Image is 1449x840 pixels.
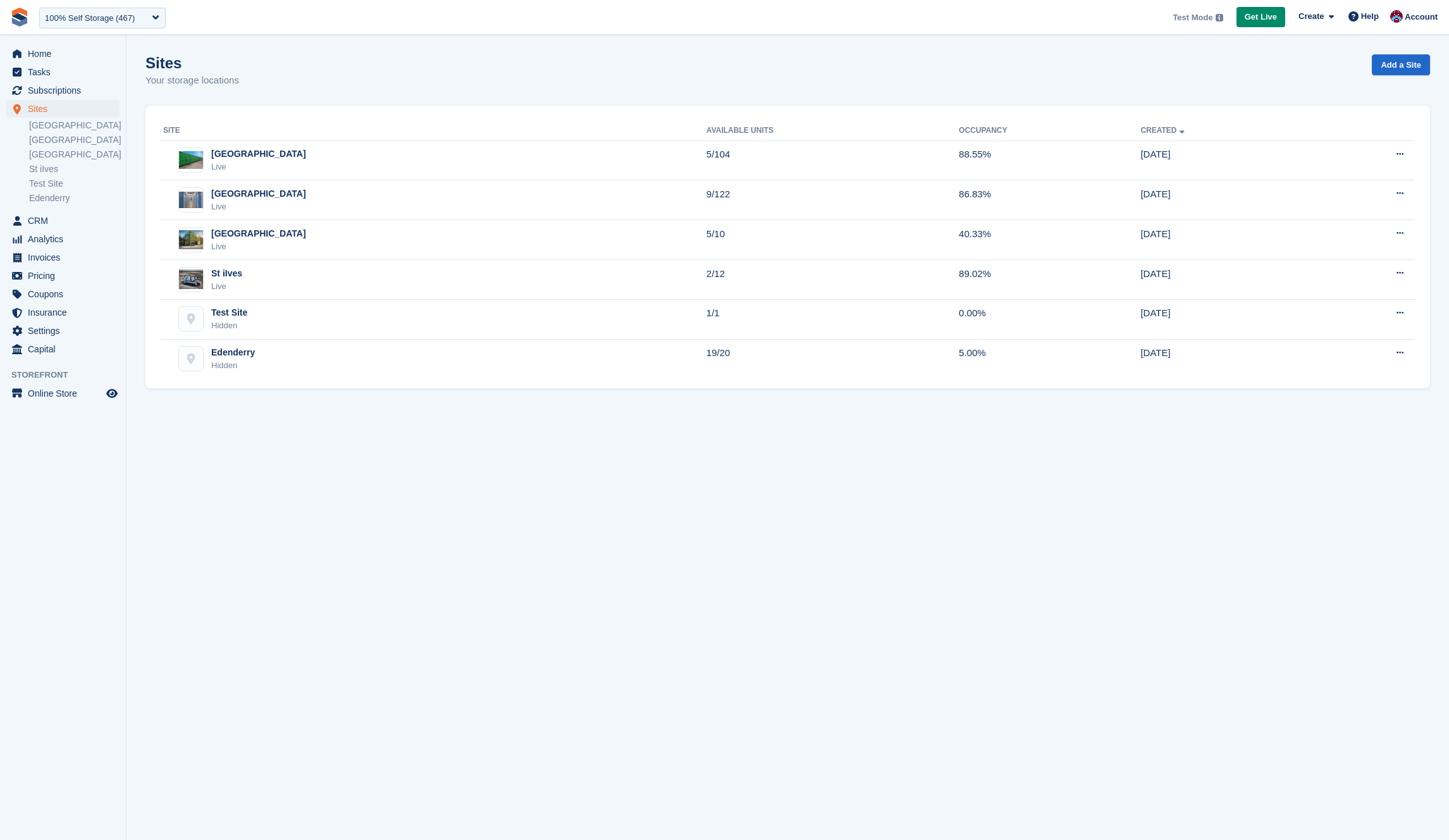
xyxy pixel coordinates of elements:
a: menu [6,267,120,285]
td: [DATE] [1140,140,1314,180]
a: menu [6,304,120,321]
a: menu [6,63,120,81]
div: Live [211,161,306,173]
a: Edenderry [29,192,120,204]
a: Preview store [104,386,120,401]
h1: Sites [145,54,239,71]
span: Subscriptions [28,82,104,99]
span: Tasks [28,63,104,81]
span: Online Store [28,385,104,402]
span: Sites [28,100,104,118]
span: Pricing [28,267,104,285]
span: Coupons [28,285,104,303]
span: Storefront [11,369,126,381]
th: Site [161,121,706,141]
a: menu [6,249,120,266]
td: 0.00% [959,299,1140,339]
span: Account [1405,11,1438,23]
a: Test Site [29,178,120,190]
span: Capital [28,340,104,358]
a: [GEOGRAPHIC_DATA] [29,134,120,146]
div: Hidden [211,319,247,332]
div: [GEOGRAPHIC_DATA] [211,187,306,201]
a: menu [6,285,120,303]
td: [DATE] [1140,339,1314,378]
span: Home [28,45,104,63]
td: 1/1 [706,299,959,339]
td: 9/122 [706,180,959,220]
td: 88.55% [959,140,1140,180]
p: Your storage locations [145,73,239,88]
td: [DATE] [1140,220,1314,260]
img: Image of Richmond Main site [179,230,203,249]
div: Live [211,240,306,253]
img: stora-icon-8386f47178a22dfd0bd8f6a31ec36ba5ce8667c1dd55bd0f319d3a0aa187defe.svg [10,8,29,27]
a: St iIves [29,163,120,175]
div: Live [211,280,242,293]
td: 40.33% [959,220,1140,260]
a: menu [6,322,120,340]
img: Test Site site image placeholder [179,307,203,331]
a: Get Live [1236,7,1285,28]
a: menu [6,82,120,99]
a: menu [6,212,120,230]
th: Available Units [706,121,959,141]
a: [GEOGRAPHIC_DATA] [29,120,120,132]
div: Hidden [211,359,255,372]
div: [GEOGRAPHIC_DATA] [211,227,306,240]
img: Edenderry site image placeholder [179,347,203,371]
img: David Hughes [1390,10,1403,23]
th: Occupancy [959,121,1140,141]
td: 19/20 [706,339,959,378]
div: Edenderry [211,346,255,359]
div: 100% Self Storage (467) [45,12,135,25]
span: Analytics [28,230,104,248]
div: Test Site [211,306,247,319]
div: [GEOGRAPHIC_DATA] [211,147,306,161]
span: Create [1298,10,1324,23]
td: 2/12 [706,260,959,300]
img: icon-info-grey-7440780725fd019a000dd9b08b2336e03edf1995a4989e88bcd33f0948082b44.svg [1216,14,1223,22]
span: Insurance [28,304,104,321]
img: Image of St iIves site [179,269,203,288]
span: Help [1361,10,1379,23]
span: CRM [28,212,104,230]
td: 5/104 [706,140,959,180]
span: Settings [28,322,104,340]
td: 5/10 [706,220,959,260]
div: St iIves [211,267,242,280]
a: menu [6,385,120,402]
a: menu [6,340,120,358]
span: Test Mode [1173,11,1212,24]
img: Image of Nottingham site [179,151,203,170]
td: [DATE] [1140,299,1314,339]
span: Get Live [1245,11,1277,23]
a: menu [6,230,120,248]
a: Created [1140,126,1187,135]
td: [DATE] [1140,260,1314,300]
td: 5.00% [959,339,1140,378]
a: menu [6,45,120,63]
a: [GEOGRAPHIC_DATA] [29,149,120,161]
td: 89.02% [959,260,1140,300]
td: [DATE] [1140,180,1314,220]
div: Live [211,201,306,213]
img: Image of Leicester site [179,192,203,208]
a: menu [6,100,120,118]
span: Invoices [28,249,104,266]
td: 86.83% [959,180,1140,220]
a: Add a Site [1372,54,1430,75]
